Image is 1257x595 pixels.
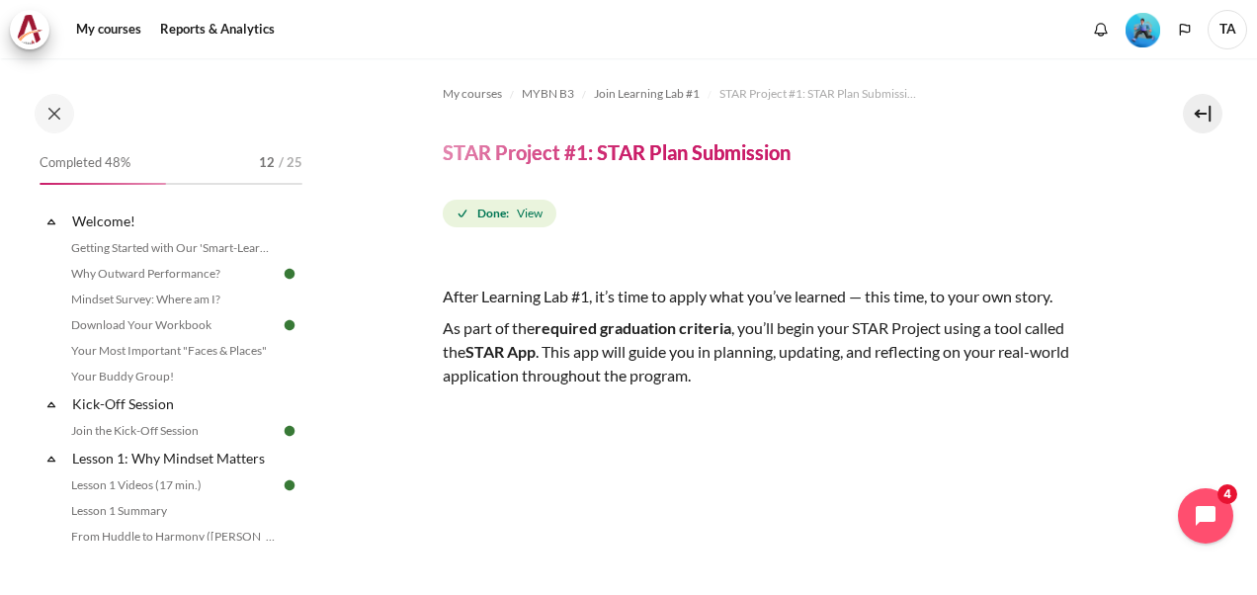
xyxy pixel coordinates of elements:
[281,265,298,283] img: Done
[594,85,700,103] span: Join Learning Lab #1
[517,205,543,222] span: View
[279,153,302,173] span: / 25
[69,445,281,471] a: Lesson 1: Why Mindset Matters
[281,316,298,334] img: Done
[65,419,281,443] a: Join the Kick-Off Session
[42,212,61,231] span: Collapse
[65,339,281,363] a: Your Most Important "Faces & Places"
[465,342,536,361] strong: STAR App
[65,525,281,549] a: From Huddle to Harmony ([PERSON_NAME]'s Story)
[281,476,298,494] img: Done
[65,236,281,260] a: Getting Started with Our 'Smart-Learning' Platform
[522,82,574,106] a: MYBN B3
[65,313,281,337] a: Download Your Workbook
[719,85,917,103] span: STAR Project #1: STAR Plan Submission
[69,390,281,417] a: Kick-Off Session
[65,473,281,497] a: Lesson 1 Videos (17 min.)
[40,183,166,185] div: 48%
[65,499,281,523] a: Lesson 1 Summary
[69,208,281,234] a: Welcome!
[443,78,1117,110] nav: Navigation bar
[443,285,1117,308] p: After Learning Lab #1, it’s time to apply what you’ve learned — this time, to your own story.
[1208,10,1247,49] span: TA
[443,85,502,103] span: My courses
[1126,11,1160,47] div: Level #3
[1086,15,1116,44] div: Show notification window with no new notifications
[1118,11,1168,47] a: Level #3
[259,153,275,173] span: 12
[69,10,148,49] a: My courses
[42,394,61,414] span: Collapse
[65,288,281,311] a: Mindset Survey: Where am I?
[443,82,502,106] a: My courses
[281,422,298,440] img: Done
[522,85,574,103] span: MYBN B3
[535,318,731,337] strong: required graduation criteria
[40,153,130,173] span: Completed 48%
[10,10,59,49] a: Architeck Architeck
[1170,15,1200,44] button: Languages
[1208,10,1247,49] a: User menu
[42,449,61,468] span: Collapse
[16,15,43,44] img: Architeck
[594,82,700,106] a: Join Learning Lab #1
[153,10,282,49] a: Reports & Analytics
[443,316,1117,387] p: As part of the , you’ll begin your STAR Project using a tool called the . This app will guide you...
[65,365,281,388] a: Your Buddy Group!
[719,82,917,106] a: STAR Project #1: STAR Plan Submission
[443,139,791,165] h4: STAR Project #1: STAR Plan Submission
[1126,13,1160,47] img: Level #3
[477,205,509,222] strong: Done:
[65,262,281,286] a: Why Outward Performance?
[443,196,560,231] div: Completion requirements for STAR Project #1: STAR Plan Submission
